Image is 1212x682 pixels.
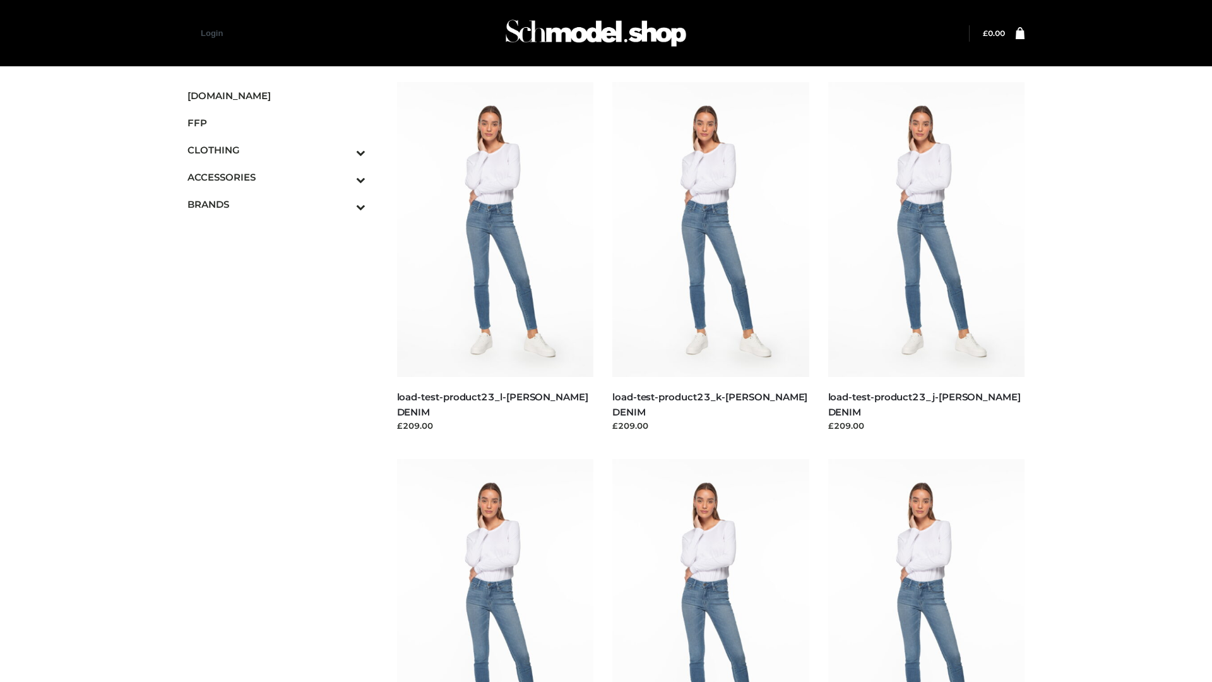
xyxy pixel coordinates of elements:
a: BRANDSToggle Submenu [187,191,365,218]
a: FFP [187,109,365,136]
span: CLOTHING [187,143,365,157]
a: load-test-product23_k-[PERSON_NAME] DENIM [612,391,807,417]
a: CLOTHINGToggle Submenu [187,136,365,164]
button: Toggle Submenu [321,191,365,218]
bdi: 0.00 [983,28,1005,38]
button: Toggle Submenu [321,136,365,164]
span: FFP [187,116,365,130]
div: £209.00 [828,419,1025,432]
span: BRANDS [187,197,365,212]
span: ACCESSORIES [187,170,365,184]
div: £209.00 [397,419,594,432]
a: [DOMAIN_NAME] [187,82,365,109]
a: ACCESSORIESToggle Submenu [187,164,365,191]
a: load-test-product23_l-[PERSON_NAME] DENIM [397,391,588,417]
span: [DOMAIN_NAME] [187,88,365,103]
div: £209.00 [612,419,809,432]
span: £ [983,28,988,38]
a: Login [201,28,223,38]
a: load-test-product23_j-[PERSON_NAME] DENIM [828,391,1021,417]
button: Toggle Submenu [321,164,365,191]
a: £0.00 [983,28,1005,38]
img: Schmodel Admin 964 [501,8,691,58]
